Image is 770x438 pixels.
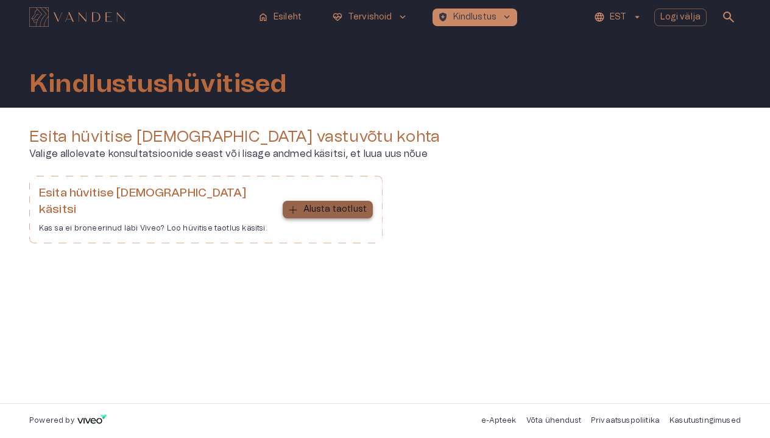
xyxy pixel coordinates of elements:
button: Logi välja [654,9,707,26]
p: EST [610,11,626,24]
button: Alusta taotlust [283,201,373,218]
a: Kasutustingimused [669,417,741,424]
a: Privaatsuspoliitika [591,417,660,424]
span: health_and_safety [437,12,448,23]
span: keyboard_arrow_down [397,12,408,23]
img: Vanden logo [29,7,125,27]
h4: Esita hüvitise [DEMOGRAPHIC_DATA] vastuvõtu kohta [29,127,741,147]
button: homeEsileht [253,9,308,26]
button: health_and_safetyKindlustuskeyboard_arrow_down [433,9,518,26]
p: Võta ühendust [526,415,581,426]
p: Kas sa ei broneerinud läbi Viveo? Loo hüvitise taotlus käsitsi. [39,223,273,234]
button: ecg_heartTervishoidkeyboard_arrow_down [327,9,413,26]
span: home [258,12,269,23]
h6: Esita hüvitise [DEMOGRAPHIC_DATA] käsitsi [39,186,273,218]
span: ecg_heart [332,12,343,23]
a: e-Apteek [481,417,516,424]
span: search [721,10,736,24]
span: keyboard_arrow_down [501,12,512,23]
button: EST [592,9,644,26]
p: Valige allolevate konsultatsioonide seast või lisage andmed käsitsi, et luua uus nõue [29,147,741,161]
p: Tervishoid [348,11,392,24]
p: Alusta taotlust [303,203,367,216]
p: Esileht [274,11,302,24]
button: open search modal [716,5,741,29]
p: Powered by [29,415,74,426]
p: Kindlustus [453,11,497,24]
p: Logi välja [660,11,701,24]
a: Navigate to homepage [29,9,248,26]
h1: Kindlustushüvitised [29,70,287,98]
